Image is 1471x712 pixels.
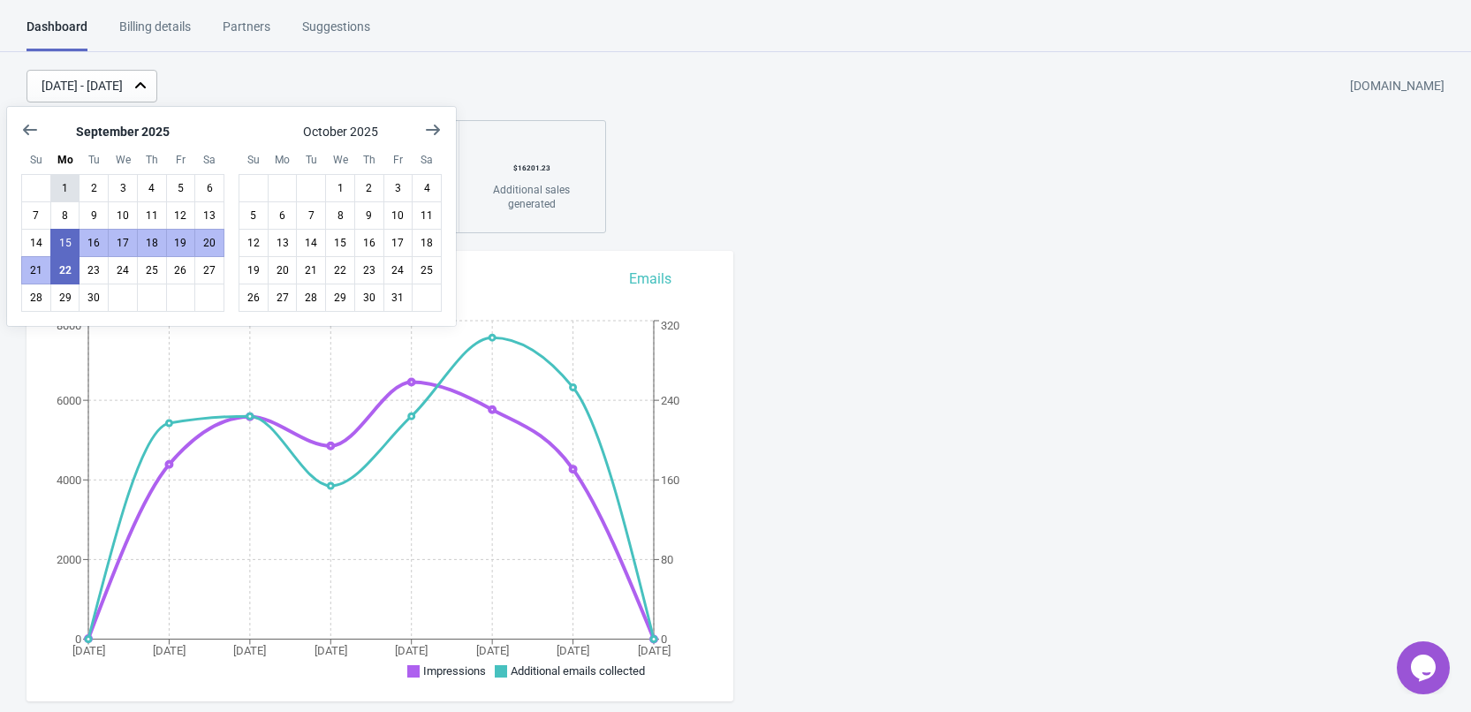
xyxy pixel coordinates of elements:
[412,174,442,202] button: October 4 2025
[383,256,413,284] button: October 24 2025
[194,229,224,257] button: September 20 2025
[42,77,123,95] div: [DATE] - [DATE]
[80,145,110,175] div: Tuesday
[661,394,679,407] tspan: 240
[296,284,326,312] button: October 28 2025
[194,174,224,202] button: September 6 2025
[354,229,384,257] button: October 16 2025
[153,644,186,657] tspan: [DATE]
[477,183,586,211] div: Additional sales generated
[412,201,442,230] button: October 11 2025
[166,229,196,257] button: September 19 2025
[511,664,645,678] span: Additional emails collected
[268,229,298,257] button: October 13 2025
[21,256,51,284] button: September 21 2025
[354,174,384,202] button: October 2 2025
[661,632,667,646] tspan: 0
[315,644,347,657] tspan: [DATE]
[166,145,196,175] div: Friday
[325,174,355,202] button: October 1 2025
[50,284,80,312] button: September 29 2025
[27,18,87,51] div: Dashboard
[194,201,224,230] button: September 13 2025
[412,256,442,284] button: October 25 2025
[383,174,413,202] button: October 3 2025
[268,284,298,312] button: October 27 2025
[383,284,413,312] button: October 31 2025
[72,644,105,657] tspan: [DATE]
[477,155,586,183] div: $ 16201.23
[50,145,80,175] div: Monday
[325,284,355,312] button: October 29 2025
[108,256,138,284] button: September 24 2025
[137,256,167,284] button: September 25 2025
[108,174,138,202] button: September 3 2025
[302,18,370,49] div: Suggestions
[79,229,109,257] button: September 16 2025
[239,145,269,175] div: Sunday
[57,553,81,566] tspan: 2000
[108,229,138,257] button: September 17 2025
[383,201,413,230] button: October 10 2025
[21,284,51,312] button: September 28 2025
[296,256,326,284] button: October 21 2025
[50,174,80,202] button: September 1 2025
[557,644,589,657] tspan: [DATE]
[268,256,298,284] button: October 20 2025
[137,145,167,175] div: Thursday
[383,145,413,175] div: Friday
[268,145,298,175] div: Monday
[1397,641,1453,694] iframe: chat widget
[325,145,355,175] div: Wednesday
[239,284,269,312] button: October 26 2025
[108,201,138,230] button: September 10 2025
[423,664,486,678] span: Impressions
[233,644,266,657] tspan: [DATE]
[137,201,167,230] button: September 11 2025
[119,18,191,49] div: Billing details
[14,114,46,146] button: Show previous month, August 2025
[325,201,355,230] button: October 8 2025
[354,201,384,230] button: October 9 2025
[239,229,269,257] button: October 12 2025
[412,229,442,257] button: October 18 2025
[296,201,326,230] button: October 7 2025
[108,145,138,175] div: Wednesday
[21,145,51,175] div: Sunday
[239,201,269,230] button: October 5 2025
[137,229,167,257] button: September 18 2025
[661,553,673,566] tspan: 80
[1350,71,1444,102] div: [DOMAIN_NAME]
[79,284,109,312] button: September 30 2025
[223,18,270,49] div: Partners
[50,229,80,257] button: September 15 2025
[21,229,51,257] button: September 14 2025
[354,145,384,175] div: Thursday
[50,201,80,230] button: September 8 2025
[57,394,81,407] tspan: 6000
[296,229,326,257] button: October 14 2025
[166,201,196,230] button: September 12 2025
[137,174,167,202] button: September 4 2025
[661,473,679,487] tspan: 160
[325,256,355,284] button: October 22 2025
[412,145,442,175] div: Saturday
[661,319,679,332] tspan: 320
[638,644,671,657] tspan: [DATE]
[194,145,224,175] div: Saturday
[57,473,81,487] tspan: 4000
[166,174,196,202] button: September 5 2025
[354,284,384,312] button: October 30 2025
[325,229,355,257] button: October 15 2025
[239,256,269,284] button: October 19 2025
[21,201,51,230] button: September 7 2025
[79,256,109,284] button: September 23 2025
[50,256,80,284] button: Today September 22 2025
[79,201,109,230] button: September 9 2025
[476,644,509,657] tspan: [DATE]
[354,256,384,284] button: October 23 2025
[79,174,109,202] button: September 2 2025
[268,201,298,230] button: October 6 2025
[75,632,81,646] tspan: 0
[383,229,413,257] button: October 17 2025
